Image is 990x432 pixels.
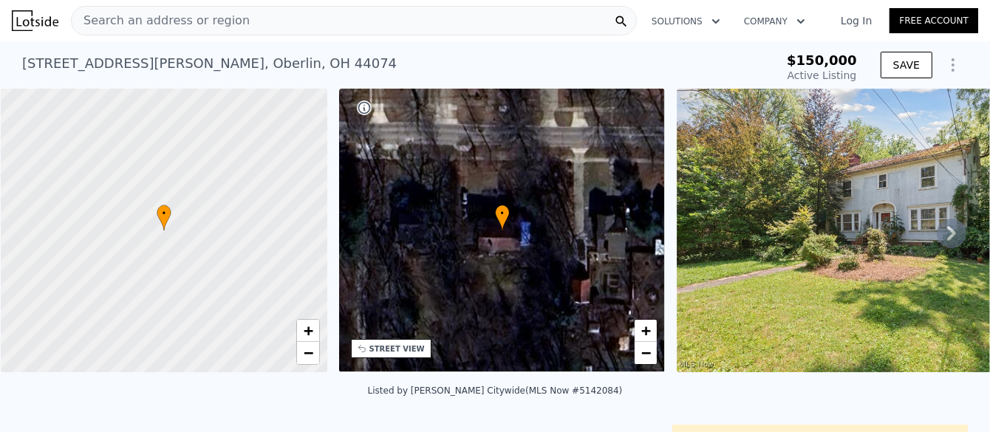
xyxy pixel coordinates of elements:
[72,12,250,30] span: Search an address or region
[157,205,171,230] div: •
[641,321,651,340] span: +
[890,8,978,33] a: Free Account
[297,320,319,342] a: Zoom in
[938,50,968,80] button: Show Options
[495,207,510,220] span: •
[641,343,651,362] span: −
[640,8,732,35] button: Solutions
[495,205,510,230] div: •
[303,321,313,340] span: +
[303,343,313,362] span: −
[368,385,623,396] div: Listed by [PERSON_NAME] Citywide (MLS Now #5142084)
[369,343,425,354] div: STREET VIEW
[297,342,319,364] a: Zoom out
[157,207,171,220] span: •
[12,10,58,31] img: Lotside
[635,320,657,342] a: Zoom in
[823,13,890,28] a: Log In
[635,342,657,364] a: Zoom out
[732,8,817,35] button: Company
[22,53,397,74] div: [STREET_ADDRESS][PERSON_NAME] , Oberlin , OH 44074
[881,52,932,78] button: SAVE
[788,69,857,81] span: Active Listing
[787,52,857,68] span: $150,000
